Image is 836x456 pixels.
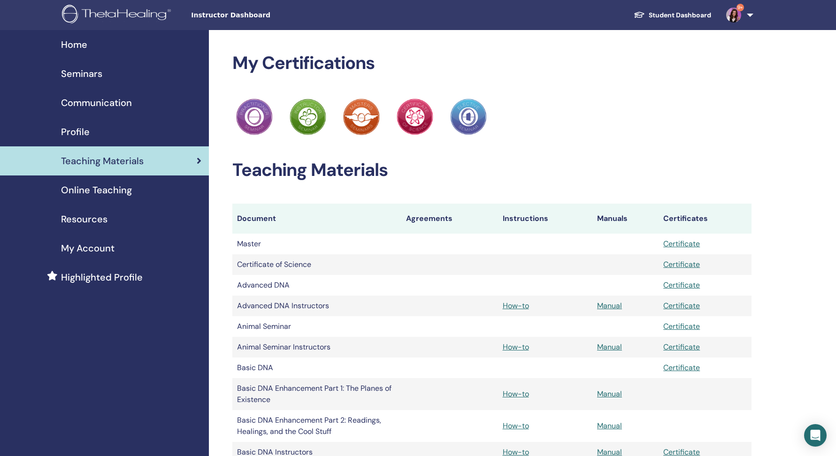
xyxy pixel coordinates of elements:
td: Basic DNA Enhancement Part 1: The Planes of Existence [232,378,401,410]
span: Online Teaching [61,183,132,197]
span: Resources [61,212,107,226]
a: Manual [597,389,622,399]
span: Communication [61,96,132,110]
th: Certificates [659,204,752,234]
a: Certificate [663,363,700,372]
th: Document [232,204,401,234]
a: Certificate [663,239,700,249]
a: Manual [597,301,622,311]
a: Certificate [663,301,700,311]
img: Practitioner [290,99,326,135]
span: My Account [61,241,115,255]
th: Agreements [401,204,498,234]
a: How-to [503,421,529,431]
img: logo.png [62,5,174,26]
a: Student Dashboard [626,7,719,24]
a: How-to [503,301,529,311]
span: Highlighted Profile [61,270,143,284]
th: Manuals [592,204,659,234]
h2: Teaching Materials [232,160,752,181]
span: Profile [61,125,90,139]
span: Instructor Dashboard [191,10,332,20]
td: Animal Seminar [232,316,401,337]
span: Teaching Materials [61,154,144,168]
span: Home [61,38,87,52]
a: How-to [503,389,529,399]
img: graduation-cap-white.svg [634,11,645,19]
a: Certificate [663,280,700,290]
td: Certificate of Science [232,254,401,275]
span: 9+ [736,4,744,11]
td: Basic DNA Enhancement Part 2: Readings, Healings, and the Cool Stuff [232,410,401,442]
td: Basic DNA [232,357,401,378]
img: default.jpg [726,8,741,23]
a: Certificate [663,342,700,352]
a: Manual [597,421,622,431]
td: Animal Seminar Instructors [232,337,401,357]
a: Certificate [663,321,700,331]
td: Advanced DNA Instructors [232,296,401,316]
a: Certificate [663,259,700,269]
a: How-to [503,342,529,352]
img: Practitioner [236,99,273,135]
img: Practitioner [397,99,433,135]
h2: My Certifications [232,53,752,74]
td: Master [232,234,401,254]
div: Open Intercom Messenger [804,424,827,447]
img: Practitioner [343,99,380,135]
img: Practitioner [450,99,487,135]
a: Manual [597,342,622,352]
td: Advanced DNA [232,275,401,296]
span: Seminars [61,67,102,81]
th: Instructions [498,204,593,234]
